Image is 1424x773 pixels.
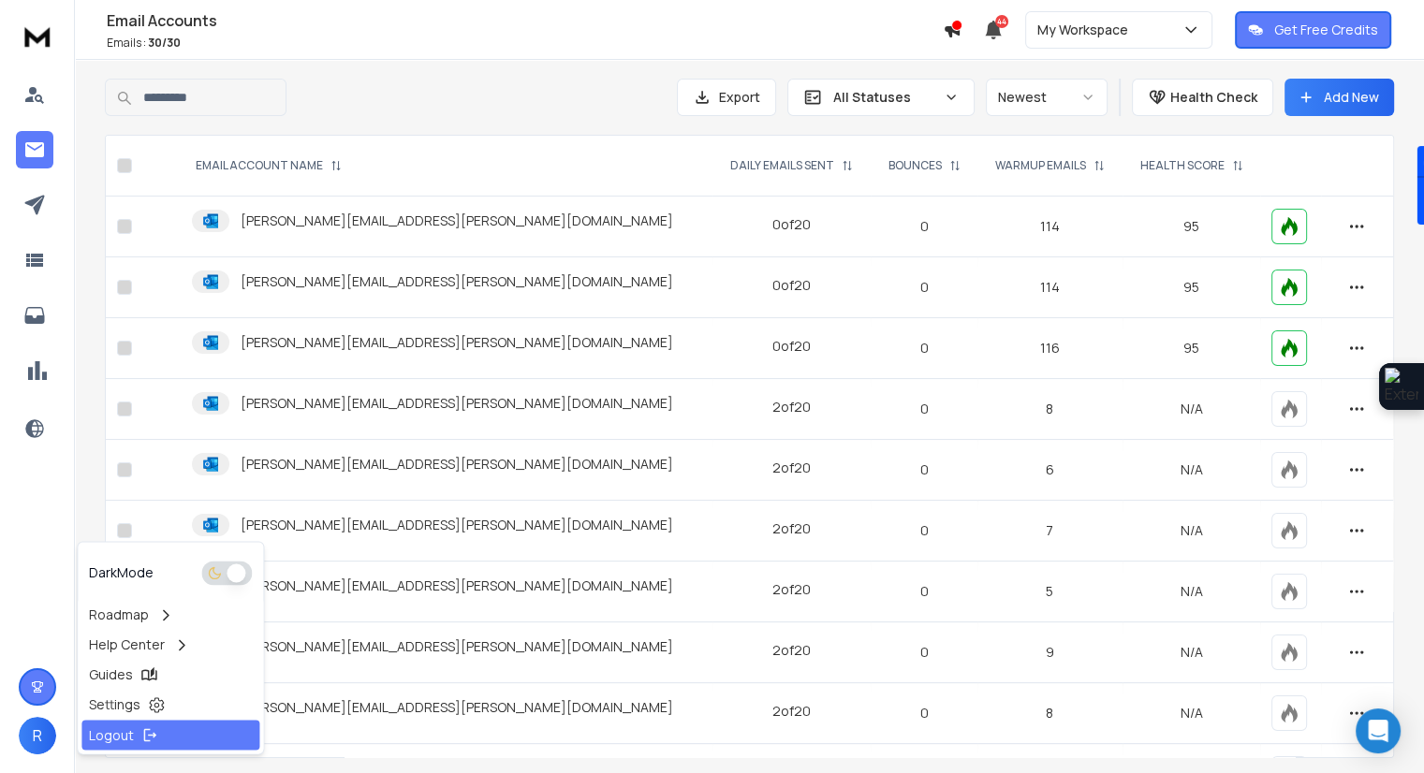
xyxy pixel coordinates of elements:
p: Emails : [107,36,943,51]
p: 0 [882,400,965,418]
p: BOUNCES [888,158,942,173]
p: N/A [1134,704,1250,722]
div: 2 of 20 [772,702,811,721]
p: Help Center [89,635,165,654]
a: Help Center [81,630,259,660]
td: 95 [1123,318,1261,379]
p: N/A [1134,582,1250,601]
p: 0 [882,278,965,297]
p: WARMUP EMAILS [995,158,1086,173]
a: Settings [81,690,259,720]
td: 114 [977,257,1123,318]
p: [PERSON_NAME][EMAIL_ADDRESS][PERSON_NAME][DOMAIN_NAME] [241,637,673,656]
img: Extension Icon [1385,368,1418,405]
td: 95 [1123,197,1261,257]
button: Health Check [1132,79,1273,116]
button: Get Free Credits [1235,11,1391,49]
div: 0 of 20 [772,337,811,356]
p: 0 [882,521,965,540]
div: EMAIL ACCOUNT NAME [196,158,342,173]
p: Settings [89,695,140,714]
p: [PERSON_NAME][EMAIL_ADDRESS][PERSON_NAME][DOMAIN_NAME] [241,516,673,534]
p: N/A [1134,400,1250,418]
button: R [19,717,56,754]
p: N/A [1134,460,1250,479]
p: N/A [1134,521,1250,540]
div: 2 of 20 [772,398,811,416]
p: [PERSON_NAME][EMAIL_ADDRESS][PERSON_NAME][DOMAIN_NAME] [241,333,673,352]
p: Guides [89,665,133,684]
p: 0 [882,643,965,662]
p: [PERSON_NAME][EMAIL_ADDRESS][PERSON_NAME][DOMAIN_NAME] [241,576,673,595]
td: 9 [977,622,1123,683]
button: Add New [1285,79,1394,116]
p: 0 [882,582,965,601]
p: N/A [1134,643,1250,662]
div: Open Intercom Messenger [1356,708,1401,753]
td: 5 [977,562,1123,622]
p: 0 [882,460,965,479]
div: 2 of 20 [772,580,811,599]
p: [PERSON_NAME][EMAIL_ADDRESS][PERSON_NAME][DOMAIN_NAME] [241,698,673,717]
p: Dark Mode [89,563,154,582]
p: [PERSON_NAME][EMAIL_ADDRESS][PERSON_NAME][DOMAIN_NAME] [241,211,673,230]
p: Get Free Credits [1274,21,1378,39]
div: 0 of 20 [772,215,811,234]
p: 0 [882,217,965,236]
td: 7 [977,501,1123,562]
p: [PERSON_NAME][EMAIL_ADDRESS][PERSON_NAME][DOMAIN_NAME] [241,455,673,474]
p: [PERSON_NAME][EMAIL_ADDRESS][PERSON_NAME][DOMAIN_NAME] [241,272,673,291]
td: 6 [977,440,1123,501]
td: 114 [977,197,1123,257]
button: Newest [986,79,1108,116]
div: 2 of 20 [772,641,811,660]
td: 8 [977,683,1123,744]
a: Roadmap [81,600,259,630]
div: 2 of 20 [772,459,811,477]
p: Health Check [1170,88,1257,107]
div: 2 of 20 [772,519,811,538]
p: All Statuses [833,88,936,107]
p: My Workspace [1037,21,1136,39]
span: 44 [995,15,1008,28]
p: 0 [882,339,965,357]
p: Roadmap [89,605,149,624]
h1: Email Accounts [107,9,943,32]
td: 95 [1123,257,1261,318]
a: Guides [81,660,259,690]
p: DAILY EMAILS SENT [730,158,834,173]
span: 30 / 30 [148,35,181,51]
p: Logout [89,725,134,744]
p: HEALTH SCORE [1140,158,1225,173]
td: 8 [977,379,1123,440]
p: [PERSON_NAME][EMAIL_ADDRESS][PERSON_NAME][DOMAIN_NAME] [241,394,673,413]
td: 116 [977,318,1123,379]
div: 0 of 20 [772,276,811,295]
p: 0 [882,704,965,722]
img: logo [19,19,56,53]
button: Export [677,79,776,116]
